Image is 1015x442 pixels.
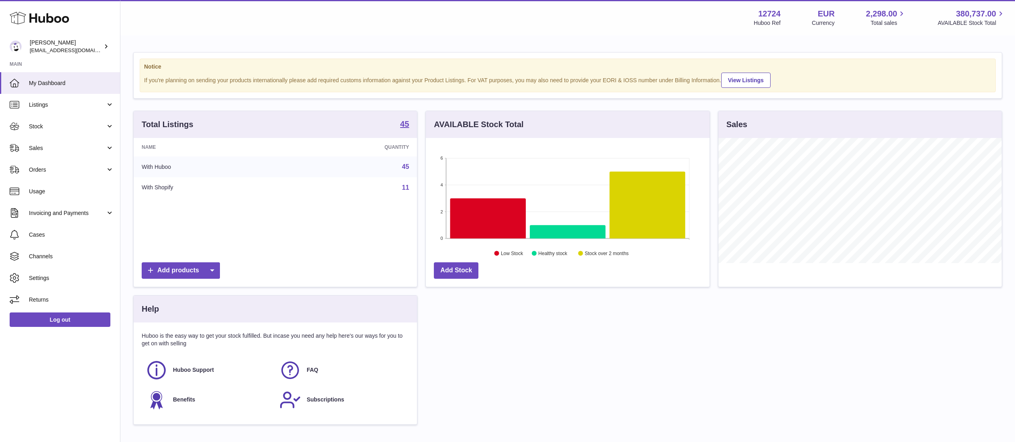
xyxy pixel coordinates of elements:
[402,184,409,191] a: 11
[441,156,443,160] text: 6
[10,312,110,327] a: Log out
[29,101,106,109] span: Listings
[726,119,747,130] h3: Sales
[146,389,271,411] a: Benefits
[279,389,405,411] a: Subscriptions
[866,8,897,19] span: 2,298.00
[400,120,409,128] strong: 45
[307,396,344,403] span: Subscriptions
[307,366,318,374] span: FAQ
[812,19,835,27] div: Currency
[134,177,287,198] td: With Shopify
[279,359,405,381] a: FAQ
[142,119,193,130] h3: Total Listings
[142,262,220,279] a: Add products
[758,8,781,19] strong: 12724
[173,396,195,403] span: Benefits
[871,19,906,27] span: Total sales
[146,359,271,381] a: Huboo Support
[441,236,443,241] text: 0
[29,79,114,87] span: My Dashboard
[585,251,629,256] text: Stock over 2 months
[287,138,417,156] th: Quantity
[29,188,114,195] span: Usage
[938,8,1005,27] a: 380,737.00 AVAILABLE Stock Total
[29,296,114,304] span: Returns
[441,209,443,214] text: 2
[142,304,159,314] h3: Help
[402,163,409,170] a: 45
[501,251,523,256] text: Low Stock
[434,119,523,130] h3: AVAILABLE Stock Total
[10,41,22,53] img: internalAdmin-12724@internal.huboo.com
[29,231,114,239] span: Cases
[142,332,409,347] p: Huboo is the easy way to get your stock fulfilled. But incase you need any help here's our ways f...
[441,182,443,187] text: 4
[29,274,114,282] span: Settings
[400,120,409,130] a: 45
[144,63,991,71] strong: Notice
[173,366,214,374] span: Huboo Support
[539,251,568,256] text: Healthy stock
[434,262,478,279] a: Add Stock
[30,47,118,53] span: [EMAIL_ADDRESS][DOMAIN_NAME]
[29,144,106,152] span: Sales
[721,73,771,88] a: View Listings
[956,8,996,19] span: 380,737.00
[938,19,1005,27] span: AVAILABLE Stock Total
[29,166,106,174] span: Orders
[29,123,106,130] span: Stock
[818,8,834,19] strong: EUR
[754,19,781,27] div: Huboo Ref
[29,209,106,217] span: Invoicing and Payments
[144,71,991,88] div: If you're planning on sending your products internationally please add required customs informati...
[134,138,287,156] th: Name
[134,156,287,177] td: With Huboo
[29,253,114,260] span: Channels
[30,39,102,54] div: [PERSON_NAME]
[866,8,907,27] a: 2,298.00 Total sales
